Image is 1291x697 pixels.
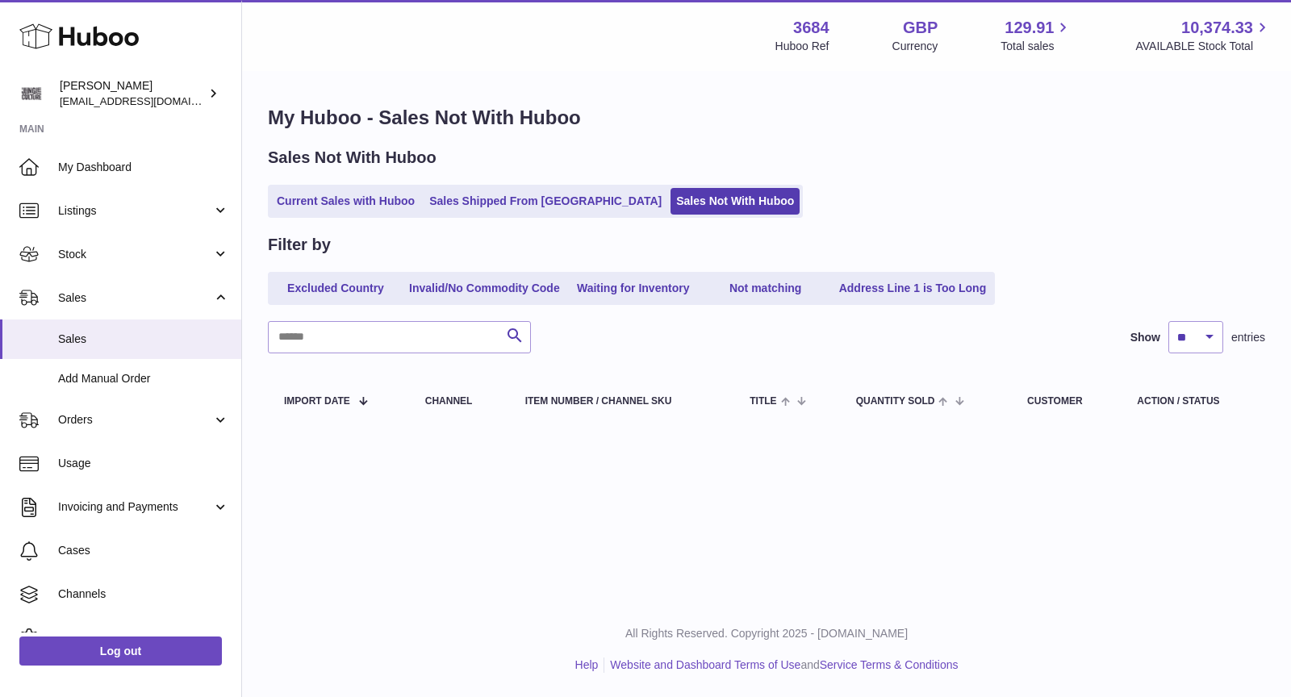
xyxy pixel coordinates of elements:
a: Waiting for Inventory [569,275,698,302]
a: Not matching [701,275,830,302]
a: Log out [19,636,222,666]
a: Service Terms & Conditions [820,658,959,671]
a: 129.91 Total sales [1001,17,1072,54]
span: Orders [58,412,212,428]
span: My Dashboard [58,160,229,175]
span: Cases [58,543,229,558]
a: 10,374.33 AVAILABLE Stock Total [1135,17,1272,54]
span: Total sales [1001,39,1072,54]
a: Current Sales with Huboo [271,188,420,215]
li: and [604,657,958,673]
span: entries [1231,330,1265,345]
div: Currency [892,39,938,54]
span: Settings [58,630,229,645]
div: Channel [425,396,493,407]
p: All Rights Reserved. Copyright 2025 - [DOMAIN_NAME] [255,626,1278,641]
a: Excluded Country [271,275,400,302]
span: Channels [58,586,229,602]
span: Invoicing and Payments [58,499,212,515]
a: Sales Shipped From [GEOGRAPHIC_DATA] [424,188,667,215]
span: Add Manual Order [58,371,229,386]
span: 129.91 [1005,17,1054,39]
a: Address Line 1 is Too Long [834,275,992,302]
span: 10,374.33 [1181,17,1253,39]
h2: Filter by [268,234,331,256]
span: Usage [58,456,229,471]
div: [PERSON_NAME] [60,78,205,109]
span: Title [750,396,776,407]
label: Show [1130,330,1160,345]
div: Action / Status [1137,396,1249,407]
span: [EMAIL_ADDRESS][DOMAIN_NAME] [60,94,237,107]
span: Stock [58,247,212,262]
div: Customer [1027,396,1105,407]
a: Help [575,658,599,671]
strong: 3684 [793,17,829,39]
span: Sales [58,290,212,306]
strong: GBP [903,17,938,39]
div: Huboo Ref [775,39,829,54]
h2: Sales Not With Huboo [268,147,437,169]
div: Item Number / Channel SKU [525,396,718,407]
span: Import date [284,396,350,407]
a: Website and Dashboard Terms of Use [610,658,800,671]
img: theinternationalventure@gmail.com [19,81,44,106]
span: Listings [58,203,212,219]
a: Invalid/No Commodity Code [403,275,566,302]
h1: My Huboo - Sales Not With Huboo [268,105,1265,131]
span: Quantity Sold [856,396,935,407]
a: Sales Not With Huboo [671,188,800,215]
span: AVAILABLE Stock Total [1135,39,1272,54]
span: Sales [58,332,229,347]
